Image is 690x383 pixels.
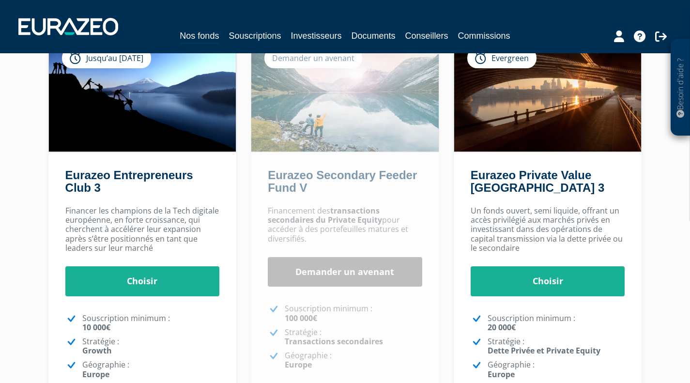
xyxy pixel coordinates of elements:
[268,206,422,244] p: Financement des pour accéder à des portefeuilles matures et diversifiés.
[352,29,396,43] a: Documents
[285,328,422,346] p: Stratégie :
[268,169,417,194] a: Eurazeo Secondary Feeder Fund V
[458,29,510,43] a: Commissions
[285,351,422,369] p: Géographie :
[285,336,383,347] strong: Transactions secondaires
[82,322,110,333] strong: 10 000€
[82,337,220,355] p: Stratégie :
[264,48,362,68] div: Demander un avenant
[488,337,625,355] p: Stratégie :
[405,29,448,43] a: Conseillers
[65,206,220,253] p: Financer les champions de la Tech digitale européenne, en forte croissance, qui cherchent à accél...
[62,48,151,68] div: Jusqu’au [DATE]
[291,29,341,43] a: Investisseurs
[285,313,317,323] strong: 100 000€
[454,38,642,152] img: Eurazeo Private Value Europe 3
[65,169,193,194] a: Eurazeo Entrepreneurs Club 3
[65,266,220,296] a: Choisir
[285,304,422,322] p: Souscription minimum :
[82,314,220,332] p: Souscription minimum :
[82,345,112,356] strong: Growth
[467,48,537,68] div: Evergreen
[471,206,625,253] p: Un fonds ouvert, semi liquide, offrant un accès privilégié aux marchés privés en investissant dan...
[488,360,625,379] p: Géographie :
[180,29,219,44] a: Nos fonds
[471,169,604,194] a: Eurazeo Private Value [GEOGRAPHIC_DATA] 3
[82,369,109,380] strong: Europe
[268,257,422,287] a: Demander un avenant
[675,44,686,131] p: Besoin d'aide ?
[488,345,600,356] strong: Dette Privée et Private Equity
[268,205,382,225] strong: transactions secondaires du Private Equity
[285,359,312,370] strong: Europe
[251,38,439,152] img: Eurazeo Secondary Feeder Fund V
[471,266,625,296] a: Choisir
[229,29,281,43] a: Souscriptions
[488,314,625,332] p: Souscription minimum :
[18,18,118,35] img: 1732889491-logotype_eurazeo_blanc_rvb.png
[488,322,516,333] strong: 20 000€
[82,360,220,379] p: Géographie :
[49,38,236,152] img: Eurazeo Entrepreneurs Club 3
[488,369,515,380] strong: Europe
